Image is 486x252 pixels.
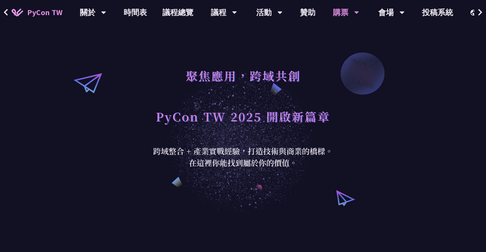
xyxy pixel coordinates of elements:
div: 跨域整合 + 產業實戰經驗，打造技術與商業的橋樑。 在這裡你能找到屬於你的價值。 [148,145,338,169]
h1: PyCon TW 2025 開啟新篇章 [156,105,330,128]
img: Locale Icon [470,10,478,16]
img: Home icon of PyCon TW 2025 [12,9,23,16]
a: PyCon TW [4,3,70,22]
span: PyCon TW [27,7,62,18]
h1: 聚焦應用，跨域共創 [186,64,301,87]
